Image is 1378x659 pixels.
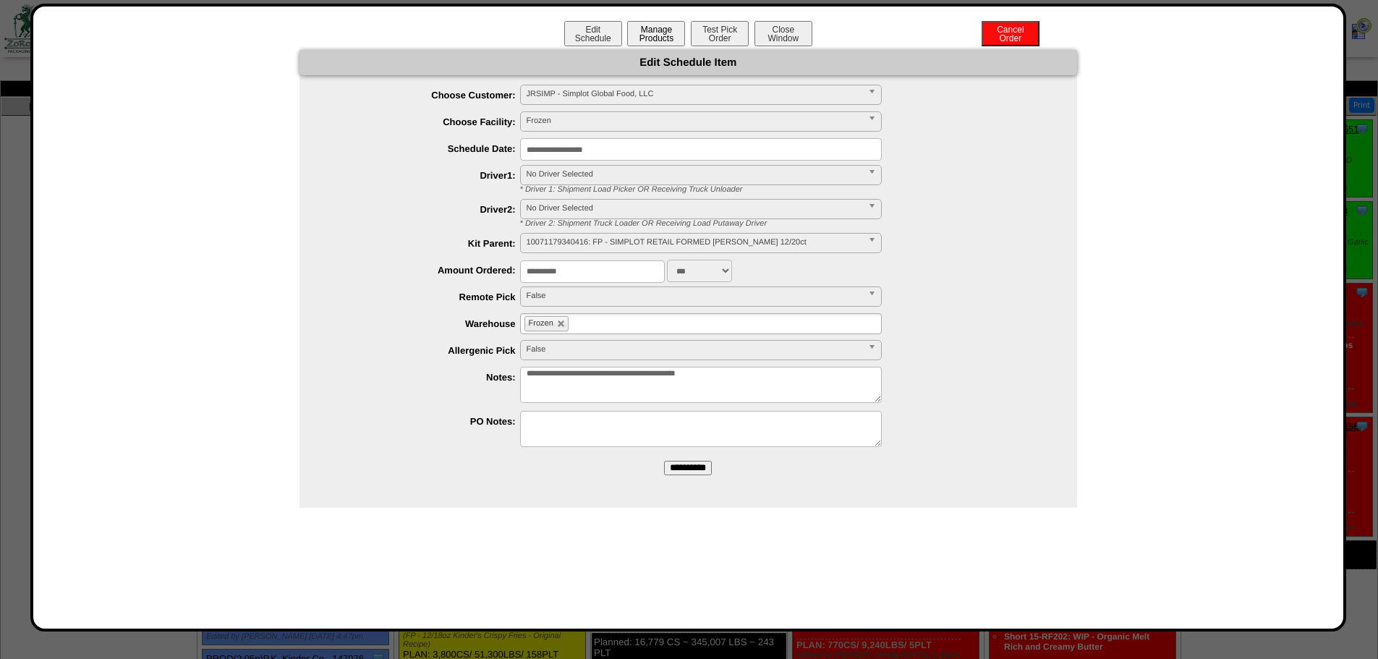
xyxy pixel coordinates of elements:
[753,33,814,43] a: CloseWindow
[328,204,520,215] label: Driver2:
[328,170,520,181] label: Driver1:
[982,21,1039,46] button: CancelOrder
[299,50,1077,75] div: Edit Schedule Item
[527,166,862,183] span: No Driver Selected
[627,21,685,46] button: ManageProducts
[328,90,520,101] label: Choose Customer:
[527,112,862,129] span: Frozen
[328,345,520,356] label: Allergenic Pick
[527,200,862,217] span: No Driver Selected
[754,21,812,46] button: CloseWindow
[328,143,520,154] label: Schedule Date:
[527,234,862,251] span: 10071179340416: FP - SIMPLOT RETAIL FORMED [PERSON_NAME] 12/20ct
[564,21,622,46] button: EditSchedule
[527,85,862,103] span: JRSIMP - Simplot Global Food, LLC
[509,185,1077,194] div: * Driver 1: Shipment Load Picker OR Receiving Truck Unloader
[509,219,1077,228] div: * Driver 2: Shipment Truck Loader OR Receiving Load Putaway Driver
[328,292,520,302] label: Remote Pick
[527,341,862,358] span: False
[328,238,520,249] label: Kit Parent:
[328,318,520,329] label: Warehouse
[328,116,520,127] label: Choose Facility:
[328,416,520,427] label: PO Notes:
[529,319,553,328] span: Frozen
[527,287,862,305] span: False
[328,265,520,276] label: Amount Ordered:
[328,372,520,383] label: Notes:
[691,21,749,46] button: Test PickOrder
